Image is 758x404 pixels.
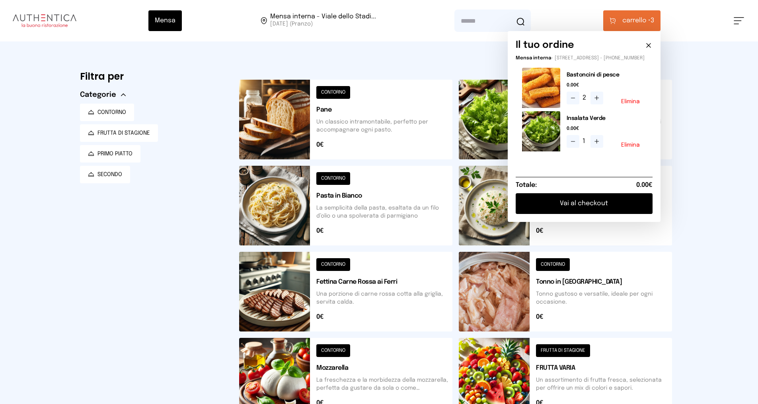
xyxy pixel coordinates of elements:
[516,55,653,61] p: - [STREET_ADDRESS] - [PHONE_NUMBER]
[80,104,134,121] button: CONTORNO
[270,14,376,28] span: Viale dello Stadio, 77, 05100 Terni TR, Italia
[516,56,551,61] span: Mensa interna
[567,82,646,88] span: 0.00€
[80,145,140,163] button: PRIMO PIATTO
[522,111,560,151] img: media
[567,71,646,79] h2: Bastoncini di pesce
[516,193,653,214] button: Vai al checkout
[603,10,661,31] button: carrello •3
[621,99,640,104] button: Elimina
[621,142,640,148] button: Elimina
[636,180,653,190] span: 0.00€
[583,93,587,103] span: 2
[148,10,182,31] button: Mensa
[97,171,122,178] span: SECONDO
[516,180,537,190] h6: Totale:
[583,137,587,146] span: 1
[80,70,226,83] h6: Filtra per
[622,16,651,25] span: carrello •
[622,16,654,25] span: 3
[97,129,150,137] span: FRUTTA DI STAGIONE
[97,108,126,116] span: CONTORNO
[567,114,646,122] h2: Insalata Verde
[270,20,376,28] span: [DATE] (Pranzo)
[516,39,574,52] h6: Il tuo ordine
[80,89,116,100] span: Categorie
[567,126,646,132] span: 0.00€
[522,68,560,108] img: media
[97,150,133,158] span: PRIMO PIATTO
[80,124,158,142] button: FRUTTA DI STAGIONE
[13,14,76,27] img: logo.8f33a47.png
[80,89,126,100] button: Categorie
[80,166,130,183] button: SECONDO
